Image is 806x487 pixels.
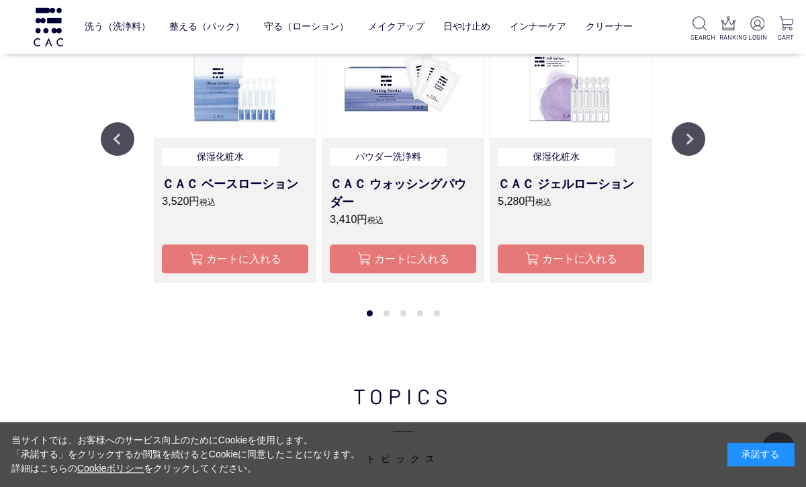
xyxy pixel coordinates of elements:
[443,11,490,42] a: 日やけ止め
[11,433,361,476] div: 当サイトでは、お客様へのサービス向上のためにCookieを使用します。 「承諾する」をクリックするか閲覧を続けるとCookieに同意したことになります。 詳細はこちらの をクリックしてください。
[777,16,795,42] a: CART
[417,310,423,316] button: 4 of 2
[498,148,644,228] a: 保湿化粧水 ＣＡＣ ジェルローション 5,280円税込
[498,193,644,210] p: 5,280円
[498,148,615,166] p: 保湿化粧水
[154,17,316,138] img: ＣＡＣ ベースローション
[199,197,216,207] span: 税込
[368,11,424,42] a: メイクアップ
[719,32,737,42] p: RANKING
[367,216,384,225] span: 税込
[162,148,279,166] p: 保湿化粧水
[330,212,476,228] p: 3,410円
[101,122,134,156] button: Previous
[162,193,308,210] p: 3,520円
[510,11,566,42] a: インナーケア
[727,443,795,466] div: 承諾する
[330,245,476,273] button: カートに入れる
[367,310,373,316] button: 1 of 2
[690,16,709,42] a: SEARCH
[384,310,390,316] button: 2 of 2
[162,148,308,228] a: 保湿化粧水 ＣＡＣ ベースローション 3,520円税込
[535,197,551,207] span: 税込
[434,310,440,316] button: 5 of 2
[490,17,652,138] img: ＣＡＣジェルローション loading=
[264,11,349,42] a: 守る（ローション）
[330,175,476,212] h3: ＣＡＣ ウォッシングパウダー
[101,412,705,466] span: トピックス
[169,11,244,42] a: 整える（パック）
[322,17,484,138] img: ＣＡＣウォッシングパウダー
[32,7,65,46] img: logo
[330,148,476,228] a: パウダー洗浄料 ＣＡＣ ウォッシングパウダー 3,410円税込
[498,175,644,193] h3: ＣＡＣ ジェルローション
[101,380,705,466] h2: TOPICS
[719,16,737,42] a: RANKING
[690,32,709,42] p: SEARCH
[586,11,633,42] a: クリーナー
[748,32,766,42] p: LOGIN
[85,11,150,42] a: 洗う（洗浄料）
[777,32,795,42] p: CART
[400,310,406,316] button: 3 of 2
[77,463,144,474] a: Cookieポリシー
[162,175,308,193] h3: ＣＡＣ ベースローション
[498,245,644,273] button: カートに入れる
[162,245,308,273] button: カートに入れる
[672,122,705,156] button: Next
[330,148,447,166] p: パウダー洗浄料
[748,16,766,42] a: LOGIN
